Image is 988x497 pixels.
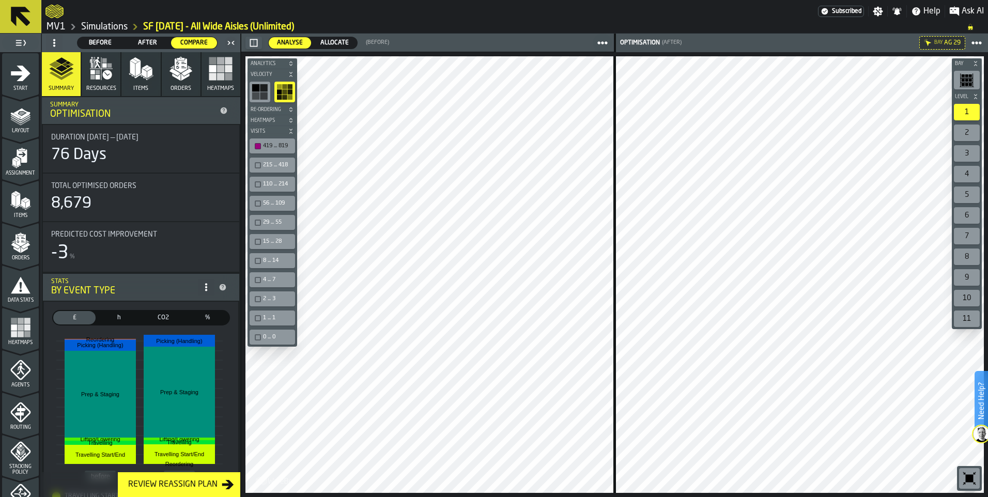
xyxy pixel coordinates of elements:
label: button-switch-multi-Allocate [312,37,358,49]
button: button- [248,58,297,69]
span: Orders [2,255,39,261]
span: Analyse [273,38,307,48]
div: button-toolbar-undefined [248,213,297,232]
div: Summary [50,101,215,108]
div: button-toolbar-undefined [248,308,297,328]
span: Visits [249,129,286,134]
label: button-toggle-Close me [224,37,238,49]
a: link-to-/wh/i/3ccf57d1-1e0c-4a81-a3bb-c2011c5f0d50 [47,21,66,33]
svg: show Visits heatmap [276,84,293,100]
button: button- [952,58,982,69]
span: Heatmaps [249,118,286,123]
span: Help [923,5,940,18]
div: Optimisation [50,108,215,120]
span: Items [133,85,148,92]
button: button-Review Reassign Plan [118,472,240,497]
div: button-toolbar-undefined [248,289,297,308]
span: Level [953,94,970,100]
div: 8 ... 14 [263,257,292,264]
label: button-switch-multi-Analyse [268,37,312,49]
div: button-toolbar-undefined [248,270,297,289]
div: thumb [171,37,217,49]
div: Stats [51,278,198,285]
span: Summary [49,85,74,92]
div: 56 ... 109 [263,200,292,207]
div: Review Reassign Plan [124,478,222,491]
div: Title [51,133,231,142]
div: button-toolbar-undefined [952,205,982,226]
div: Hide filter [924,39,932,47]
a: link-to-/wh/i/3ccf57d1-1e0c-4a81-a3bb-c2011c5f0d50/simulations/c2c5498d-9b6a-4812-bae3-d5910b1406b4 [143,21,294,33]
div: thumb [125,37,171,49]
div: 8,679 [51,194,91,213]
div: 7 [954,228,980,244]
div: stat-Duration 25/08/2024 — 25/12/2025 [43,125,239,173]
div: button-toolbar-undefined [952,164,982,184]
span: Data Stats [2,298,39,303]
span: Total Optimised Orders [51,182,136,190]
div: thumb [187,311,229,324]
span: Allocate [316,38,353,48]
label: button-switch-multi-Share [186,310,230,325]
span: Routing [2,425,39,430]
span: h [100,313,138,322]
div: 2 [954,125,980,141]
span: Re-Ordering [249,107,286,113]
label: button-switch-multi-CO2 [141,310,186,325]
div: thumb [98,311,140,324]
span: Items [2,213,39,219]
button: button- [248,126,297,136]
div: 29 ... 55 [252,217,293,228]
div: button-toolbar-undefined [952,184,982,205]
button: button- [248,115,297,126]
label: button-switch-multi-Cost [52,310,97,325]
div: button-toolbar-undefined [248,175,297,194]
div: 15 ... 28 [252,236,293,247]
div: Title [51,182,231,190]
div: 2 ... 3 [252,293,293,304]
div: 110 ... 214 [263,181,292,188]
span: After [129,38,166,48]
div: 2 ... 3 [263,296,292,302]
label: button-switch-multi-Time [97,310,141,325]
span: Stacking Policy [2,464,39,475]
div: stat-Total Optimised Orders [43,174,239,221]
div: button-toolbar-undefined [957,466,982,491]
span: Bay [953,61,970,67]
span: Layout [2,128,39,134]
li: menu Assignment [2,138,39,179]
span: Agents [2,382,39,388]
span: Compare [175,38,213,48]
div: thumb [53,311,96,324]
span: Start [2,86,39,91]
div: thumb [312,37,357,49]
div: button-toolbar-undefined [952,226,982,246]
div: 9 [954,269,980,286]
div: button-toolbar-undefined [952,143,982,164]
a: link-to-/wh/i/3ccf57d1-1e0c-4a81-a3bb-c2011c5f0d50/settings/billing [818,6,864,17]
div: stat-Predicted Cost Improvement [43,222,239,272]
div: -3 [51,243,69,263]
span: £ [55,313,94,322]
li: menu Agents [2,350,39,391]
span: Duration [DATE] — [DATE] [51,133,138,142]
svg: Reset zoom and position [961,470,978,487]
span: Resources [86,85,116,92]
li: menu Orders [2,223,39,264]
div: 419 ... 819 [263,143,292,149]
span: % [189,313,227,322]
div: Optimisation [618,39,660,46]
span: Orders [171,85,191,92]
div: 56 ... 109 [252,198,293,209]
nav: Breadcrumb [45,21,984,33]
span: Subscribed [832,8,861,15]
div: thumb [142,311,184,324]
span: Before [82,38,119,48]
div: button-toolbar-undefined [952,102,982,122]
li: menu Stacking Policy [2,434,39,476]
label: button-switch-multi-Before [77,37,124,49]
div: 215 ... 418 [263,162,292,168]
span: (Before) [366,39,389,46]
